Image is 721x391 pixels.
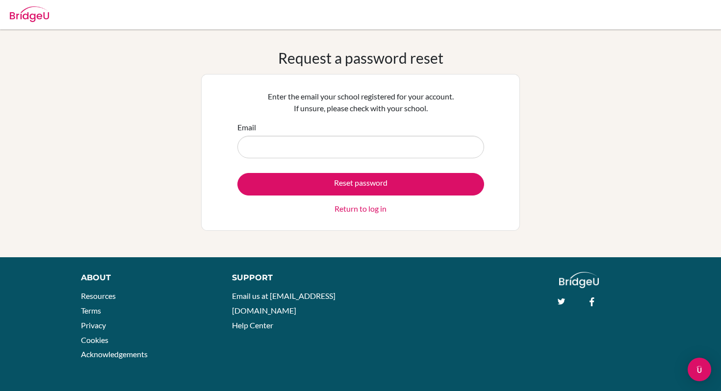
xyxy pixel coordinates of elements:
p: Enter the email your school registered for your account. If unsure, please check with your school. [237,91,484,114]
a: Terms [81,306,101,315]
img: logo_white@2x-f4f0deed5e89b7ecb1c2cc34c3e3d731f90f0f143d5ea2071677605dd97b5244.png [559,272,599,288]
div: Support [232,272,351,284]
a: Return to log in [335,203,386,215]
a: Email us at [EMAIL_ADDRESS][DOMAIN_NAME] [232,291,335,315]
div: Open Intercom Messenger [688,358,711,381]
a: Resources [81,291,116,300]
h1: Request a password reset [278,49,443,67]
button: Reset password [237,173,484,195]
div: About [81,272,210,284]
a: Cookies [81,335,108,344]
a: Help Center [232,320,273,330]
img: Bridge-U [10,6,49,22]
a: Acknowledgements [81,349,148,359]
a: Privacy [81,320,106,330]
label: Email [237,122,256,133]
